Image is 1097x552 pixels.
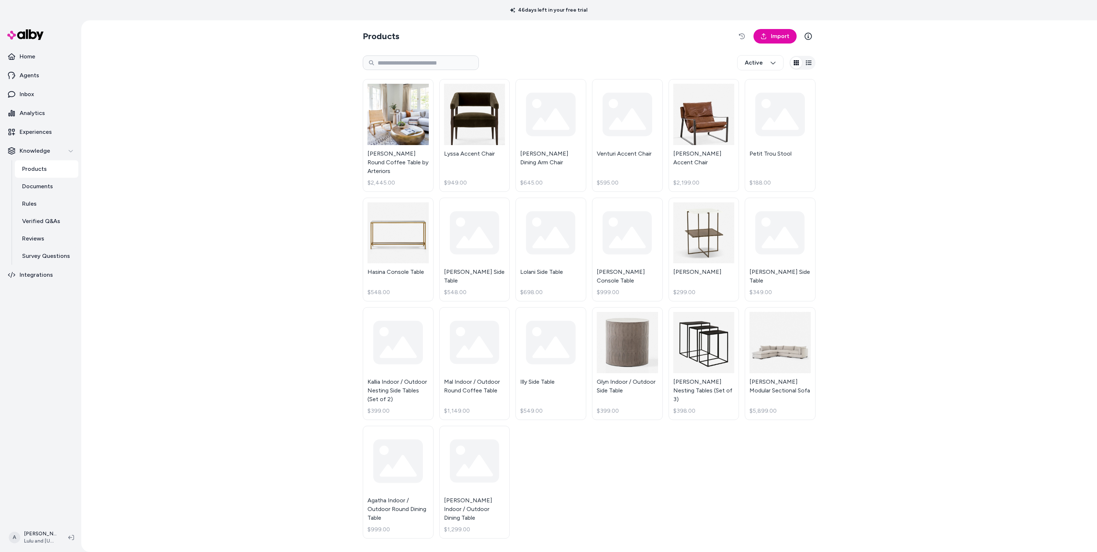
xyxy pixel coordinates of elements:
a: Lyssa Accent ChairLyssa Accent Chair$949.00 [439,79,510,192]
a: Products [15,160,78,178]
a: Agatha Indoor / Outdoor Round Dining Table$999.00 [363,426,434,539]
span: A [9,532,20,543]
a: Reviews [15,230,78,247]
p: Knowledge [20,147,50,155]
a: [PERSON_NAME] Side Table$349.00 [745,198,815,302]
button: A[PERSON_NAME]Lulu and [US_STATE] [4,526,62,549]
p: Documents [22,182,53,191]
a: Marlyne Leather Accent Chair[PERSON_NAME] Accent Chair$2,199.00 [669,79,739,192]
a: Survey Questions [15,247,78,265]
p: Rules [22,199,37,208]
a: [PERSON_NAME] Indoor / Outdoor Dining Table$1,299.00 [439,426,510,539]
span: Import [771,32,789,41]
p: Analytics [20,109,45,118]
a: Hasina Console TableHasina Console Table$548.00 [363,198,434,302]
a: Kallia Indoor / Outdoor Nesting Side Tables (Set of 2)$399.00 [363,307,434,420]
a: [PERSON_NAME] Dining Arm Chair$645.00 [515,79,586,192]
a: [PERSON_NAME] Console Table$999.00 [592,198,663,302]
a: Lolani Side Table$698.00 [515,198,586,302]
p: Verified Q&As [22,217,60,226]
a: Mitzi Modular Sectional Sofa[PERSON_NAME] Modular Sectional Sofa$5,899.00 [745,307,815,420]
a: Glyn Indoor / Outdoor Side TableGlyn Indoor / Outdoor Side Table$399.00 [592,307,663,420]
p: 46 days left in your free trial [506,7,592,14]
button: Knowledge [3,142,78,160]
a: Loletta Nesting Tables (Set of 3)[PERSON_NAME] Nesting Tables (Set of 3)$398.00 [669,307,739,420]
a: Petit Trou Stool$188.00 [745,79,815,192]
a: Import [753,29,797,44]
p: [PERSON_NAME] [24,530,57,537]
a: Integrations [3,266,78,284]
a: Home [3,48,78,65]
button: Active [737,55,784,70]
p: Experiences [20,128,52,136]
a: Analytics [3,104,78,122]
img: alby Logo [7,29,44,40]
a: Mal Indoor / Outdoor Round Coffee Table$1,149.00 [439,307,510,420]
a: Rules [15,195,78,213]
p: Agents [20,71,39,80]
p: Integrations [20,271,53,279]
a: Agents [3,67,78,84]
a: [PERSON_NAME] Side Table$548.00 [439,198,510,302]
p: Inbox [20,90,34,99]
a: Inbox [3,86,78,103]
a: Bates Round Coffee Table by Arteriors[PERSON_NAME] Round Coffee Table by Arteriors$2,445.00 [363,79,434,192]
p: Reviews [22,234,44,243]
a: Documents [15,178,78,195]
a: Francesca Nightstand[PERSON_NAME]$299.00 [669,198,739,302]
a: Illy Side Table$549.00 [515,307,586,420]
p: Home [20,52,35,61]
p: Products [22,165,47,173]
p: Survey Questions [22,252,70,260]
h2: Products [363,30,399,42]
a: Venturi Accent Chair$595.00 [592,79,663,192]
a: Experiences [3,123,78,141]
a: Verified Q&As [15,213,78,230]
span: Lulu and [US_STATE] [24,537,57,545]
